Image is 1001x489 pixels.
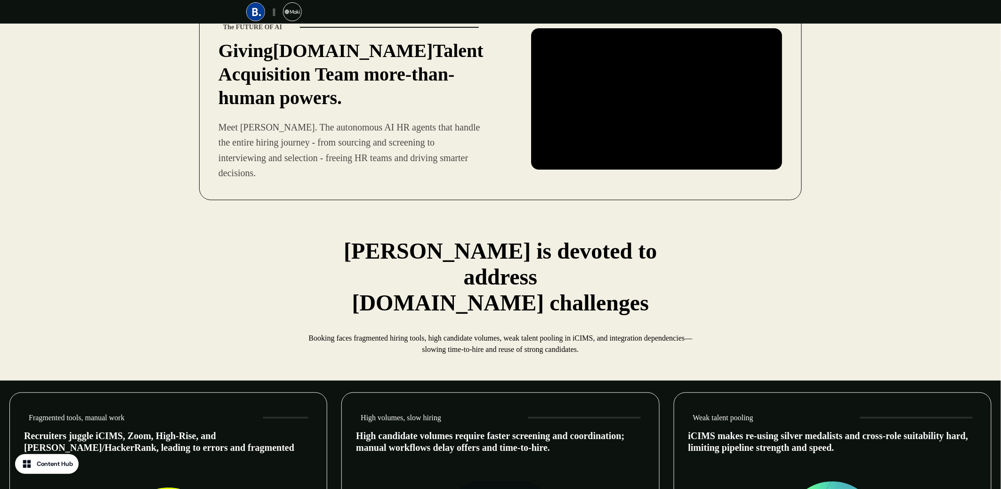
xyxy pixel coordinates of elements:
[218,40,484,108] strong: Talent Acquisition Team more-than-human powers.
[312,238,689,316] p: [PERSON_NAME] is devoted to address [DOMAIN_NAME] challenges
[218,40,273,61] strong: Giving
[218,120,484,181] p: Meet [PERSON_NAME]. The autonomous AI HR agents that handle the entire hiring journey - from sour...
[688,431,969,453] span: iCIMS makes re-using silver medalists and cross-role suitability hard, limiting pipeline strength...
[356,431,624,453] span: High candidate volumes require faster screening and coordination; manual workflows delay offers a...
[223,24,282,31] strong: The FUTURE OF AI
[303,333,698,355] p: Booking faces fragmented hiring tools, high candidate volumes, weak talent pooling in iCIMS, and ...
[361,412,441,424] p: High volumes, slow hiring
[29,412,125,424] p: Fragmented tools, manual work
[15,454,79,474] button: Content Hub
[37,459,73,469] div: Content Hub
[273,6,275,17] p: ||
[693,412,753,424] p: Weak talent pooling
[24,431,294,465] span: Recruiters juggle iCIMS, Zoom, High-Rise, and [PERSON_NAME]/HackerRank, leading to errors and fra...
[218,39,484,110] p: [DOMAIN_NAME]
